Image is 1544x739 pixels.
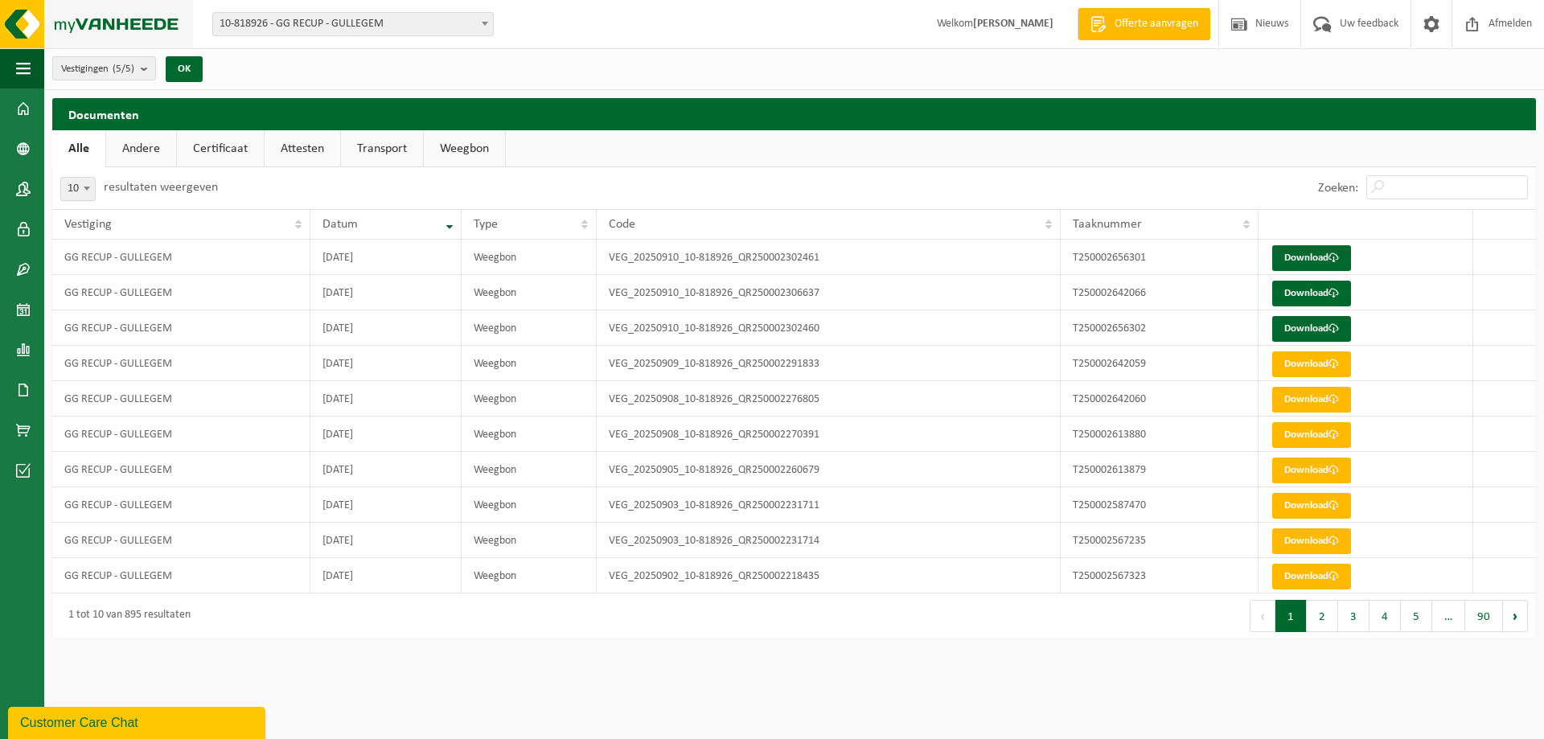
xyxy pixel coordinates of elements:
td: [DATE] [310,417,462,452]
a: Download [1272,351,1351,377]
button: 4 [1369,600,1401,632]
td: [DATE] [310,310,462,346]
td: GG RECUP - GULLEGEM [52,275,310,310]
button: Vestigingen(5/5) [52,56,156,80]
a: Attesten [265,130,340,167]
a: Download [1272,493,1351,519]
td: [DATE] [310,523,462,558]
td: T250002642066 [1061,275,1259,310]
td: Weegbon [462,487,596,523]
button: 1 [1275,600,1307,632]
td: [DATE] [310,487,462,523]
button: 2 [1307,600,1338,632]
td: GG RECUP - GULLEGEM [52,240,310,275]
span: 10 [60,177,96,201]
button: OK [166,56,203,82]
td: VEG_20250909_10-818926_QR250002291833 [597,346,1061,381]
td: Weegbon [462,346,596,381]
td: [DATE] [310,275,462,310]
td: T250002642060 [1061,381,1259,417]
td: Weegbon [462,452,596,487]
td: GG RECUP - GULLEGEM [52,417,310,452]
td: T250002567235 [1061,523,1259,558]
span: 10 [61,178,95,200]
span: 10-818926 - GG RECUP - GULLEGEM [213,13,493,35]
td: GG RECUP - GULLEGEM [52,487,310,523]
a: Download [1272,458,1351,483]
span: Type [474,218,498,231]
td: Weegbon [462,240,596,275]
td: [DATE] [310,381,462,417]
td: T250002656301 [1061,240,1259,275]
td: [DATE] [310,452,462,487]
a: Download [1272,316,1351,342]
td: Weegbon [462,310,596,346]
a: Offerte aanvragen [1078,8,1210,40]
td: Weegbon [462,275,596,310]
td: Weegbon [462,417,596,452]
td: VEG_20250910_10-818926_QR250002302461 [597,240,1061,275]
span: Taaknummer [1073,218,1142,231]
td: VEG_20250910_10-818926_QR250002306637 [597,275,1061,310]
a: Download [1272,528,1351,554]
td: VEG_20250908_10-818926_QR250002276805 [597,381,1061,417]
span: Vestiging [64,218,112,231]
a: Download [1272,564,1351,589]
td: T250002613880 [1061,417,1259,452]
span: Offerte aanvragen [1111,16,1202,32]
td: Weegbon [462,381,596,417]
td: VEG_20250903_10-818926_QR250002231714 [597,523,1061,558]
h2: Documenten [52,98,1536,129]
td: VEG_20250905_10-818926_QR250002260679 [597,452,1061,487]
label: Zoeken: [1318,182,1358,195]
label: resultaten weergeven [104,181,218,194]
button: 5 [1401,600,1432,632]
span: Code [609,218,635,231]
td: [DATE] [310,346,462,381]
td: GG RECUP - GULLEGEM [52,452,310,487]
span: Datum [322,218,358,231]
td: T250002656302 [1061,310,1259,346]
td: [DATE] [310,558,462,593]
a: Andere [106,130,176,167]
a: Download [1272,245,1351,271]
strong: [PERSON_NAME] [973,18,1053,30]
iframe: chat widget [8,704,269,739]
td: [DATE] [310,240,462,275]
td: GG RECUP - GULLEGEM [52,310,310,346]
button: Previous [1250,600,1275,632]
td: GG RECUP - GULLEGEM [52,346,310,381]
count: (5/5) [113,64,134,74]
td: VEG_20250908_10-818926_QR250002270391 [597,417,1061,452]
span: 10-818926 - GG RECUP - GULLEGEM [212,12,494,36]
button: 3 [1338,600,1369,632]
a: Download [1272,422,1351,448]
a: Transport [341,130,423,167]
a: Certificaat [177,130,264,167]
button: Next [1503,600,1528,632]
td: GG RECUP - GULLEGEM [52,558,310,593]
button: 90 [1465,600,1503,632]
td: VEG_20250903_10-818926_QR250002231711 [597,487,1061,523]
td: GG RECUP - GULLEGEM [52,523,310,558]
td: VEG_20250910_10-818926_QR250002302460 [597,310,1061,346]
td: GG RECUP - GULLEGEM [52,381,310,417]
a: Weegbon [424,130,505,167]
a: Alle [52,130,105,167]
td: T250002587470 [1061,487,1259,523]
a: Download [1272,281,1351,306]
div: 1 tot 10 van 895 resultaten [60,601,191,630]
span: … [1432,600,1465,632]
td: T250002567323 [1061,558,1259,593]
td: T250002642059 [1061,346,1259,381]
td: T250002613879 [1061,452,1259,487]
span: Vestigingen [61,57,134,81]
a: Download [1272,387,1351,413]
td: Weegbon [462,523,596,558]
td: Weegbon [462,558,596,593]
td: VEG_20250902_10-818926_QR250002218435 [597,558,1061,593]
